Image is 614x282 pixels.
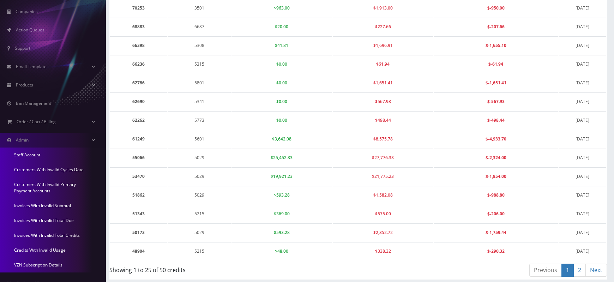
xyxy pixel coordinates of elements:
td: [DATE] [559,167,606,185]
span: $1,582.08 [373,192,393,198]
td: 55066 [110,149,167,167]
td: [DATE] [559,223,606,241]
td: 5801 [168,74,231,92]
td: 62786 [110,74,167,92]
td: 5029 [168,223,231,241]
span: $0.00 [276,80,287,86]
td: 51343 [110,205,167,223]
span: $1,651.41 [373,80,393,86]
span: $0.00 [276,61,287,67]
span: $3,642.08 [272,136,291,142]
span: $-206.00 [487,211,505,217]
span: $61.94 [376,61,390,67]
td: [DATE] [559,18,606,36]
span: $2,352.72 [373,229,393,235]
span: $-498.44 [487,117,505,123]
td: [DATE] [559,242,606,260]
span: $25,452.33 [271,155,293,161]
span: Action Queues [16,27,44,33]
td: 66236 [110,55,167,73]
td: [DATE] [559,205,606,223]
span: $338.32 [375,248,391,254]
span: Support [15,45,30,51]
span: $20.00 [275,24,288,30]
td: 68883 [110,18,167,36]
td: 5215 [168,205,231,223]
td: 53470 [110,167,167,185]
td: 62690 [110,92,167,110]
span: $-950.00 [487,5,505,11]
td: 5315 [168,55,231,73]
span: $21,775.23 [372,173,394,179]
span: $-1,854.00 [486,173,506,179]
a: 1 [561,264,574,277]
span: $963.00 [274,5,290,11]
span: Email Template [16,64,47,70]
span: $-290.32 [487,248,505,254]
span: $-988.80 [487,192,505,198]
span: $-4,933.70 [486,136,506,142]
td: [DATE] [559,186,606,204]
td: [DATE] [559,74,606,92]
td: [DATE] [559,130,606,148]
td: [DATE] [559,111,606,129]
a: Previous [529,264,562,277]
span: $-2,324.00 [486,155,506,161]
span: $-567.93 [487,98,505,104]
span: $-1,759.44 [486,229,506,235]
span: $567.93 [375,98,391,104]
td: 61249 [110,130,167,148]
span: $0.00 [276,117,287,123]
span: $48.00 [275,248,288,254]
span: $1,913.00 [373,5,393,11]
span: Products [16,82,33,88]
td: 6687 [168,18,231,36]
td: 50173 [110,223,167,241]
span: $8,575.78 [373,136,393,142]
td: 5029 [168,186,231,204]
a: Next [585,264,607,277]
a: 2 [573,264,586,277]
span: $-1,655.10 [486,42,506,48]
span: $1,696.91 [373,42,393,48]
td: 5341 [168,92,231,110]
span: $593.28 [274,229,290,235]
td: 51862 [110,186,167,204]
span: $-61.94 [488,61,503,67]
span: $369.00 [274,211,290,217]
div: Showing 1 to 25 of 50 credits [109,263,353,274]
td: 5215 [168,242,231,260]
td: [DATE] [559,92,606,110]
span: Admin [16,137,29,143]
td: 5773 [168,111,231,129]
span: $27,776.33 [372,155,394,161]
span: $498.44 [375,117,391,123]
td: [DATE] [559,149,606,167]
span: Ban Management [16,100,51,106]
span: $19,921.23 [271,173,293,179]
span: Companies [16,8,38,14]
span: $0.00 [276,98,287,104]
span: $-207.66 [487,24,505,30]
span: $-1,651.41 [486,80,506,86]
td: 5029 [168,167,231,185]
td: 66398 [110,36,167,54]
td: 5029 [168,149,231,167]
td: 5601 [168,130,231,148]
td: [DATE] [559,36,606,54]
span: $575.00 [375,211,391,217]
span: $227.66 [375,24,391,30]
span: $593.28 [274,192,290,198]
td: 5308 [168,36,231,54]
td: 62262 [110,111,167,129]
span: Order / Cart / Billing [17,119,56,125]
td: 48904 [110,242,167,260]
td: [DATE] [559,55,606,73]
span: $41.81 [275,42,288,48]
